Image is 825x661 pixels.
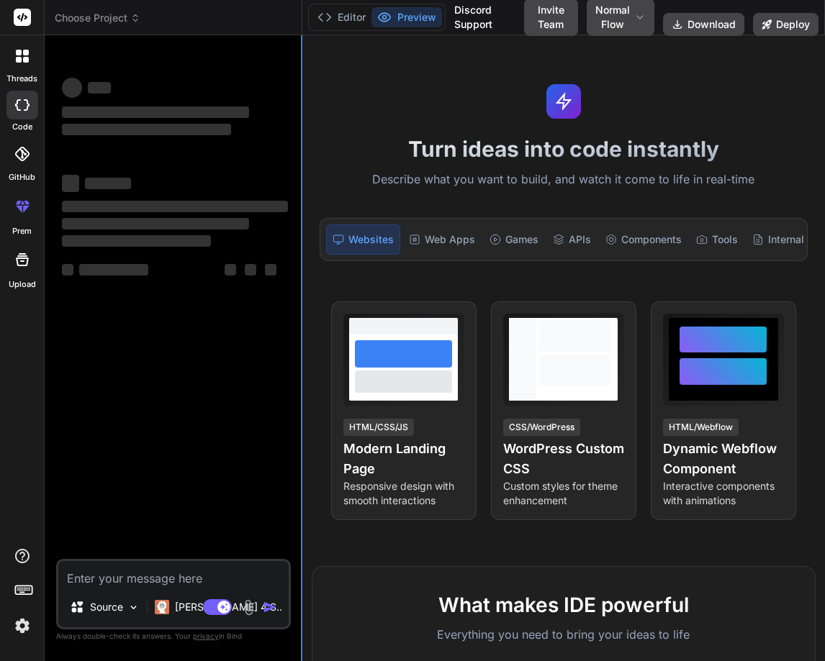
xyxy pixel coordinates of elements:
img: attachment [240,599,257,616]
div: CSS/WordPress [503,419,580,436]
p: Describe what you want to build, and watch it come to life in real-time [311,170,816,189]
span: ‌ [62,124,231,135]
span: ‌ [62,264,73,275]
label: Upload [9,278,36,291]
span: Choose Project [55,11,140,25]
span: privacy [193,632,219,640]
label: GitHub [9,171,35,183]
span: ‌ [245,264,256,275]
h4: Dynamic Webflow Component [663,439,784,479]
img: icon [263,600,277,614]
span: ‌ [225,264,236,275]
img: settings [10,614,35,638]
h4: Modern Landing Page [343,439,464,479]
h4: WordPress Custom CSS [503,439,624,479]
button: Download [663,13,744,36]
div: HTML/Webflow [663,419,739,436]
span: ‌ [62,235,211,247]
div: HTML/CSS/JS [343,419,414,436]
label: threads [6,73,37,85]
button: Deploy [753,13,819,36]
p: Source [90,600,123,614]
img: Claude 4 Sonnet [155,600,169,614]
div: APIs [547,224,597,255]
span: ‌ [85,178,131,189]
p: Everything you need to bring your ideas to life [335,626,792,643]
span: Normal Flow [595,3,630,32]
img: Pick Models [127,601,140,614]
span: ‌ [62,106,249,118]
p: Always double-check its answers. Your in Bind [56,629,291,643]
div: Games [484,224,544,255]
span: ‌ [62,78,82,98]
label: prem [12,225,32,237]
span: ‌ [62,201,288,212]
button: Preview [371,7,442,27]
p: Interactive components with animations [663,479,784,508]
h1: Turn ideas into code instantly [311,136,816,162]
div: Web Apps [403,224,481,255]
span: ‌ [88,82,111,94]
span: ‌ [79,264,148,275]
p: Responsive design with smooth interactions [343,479,464,508]
label: code [12,121,32,133]
span: ‌ [265,264,276,275]
div: Components [600,224,687,255]
button: Editor [312,7,371,27]
div: Tools [690,224,744,255]
h2: What makes IDE powerful [335,590,792,620]
p: [PERSON_NAME] 4 S.. [175,600,282,614]
span: ‌ [62,218,249,229]
p: Custom styles for theme enhancement [503,479,624,508]
div: Websites [326,224,400,255]
span: ‌ [62,175,79,192]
